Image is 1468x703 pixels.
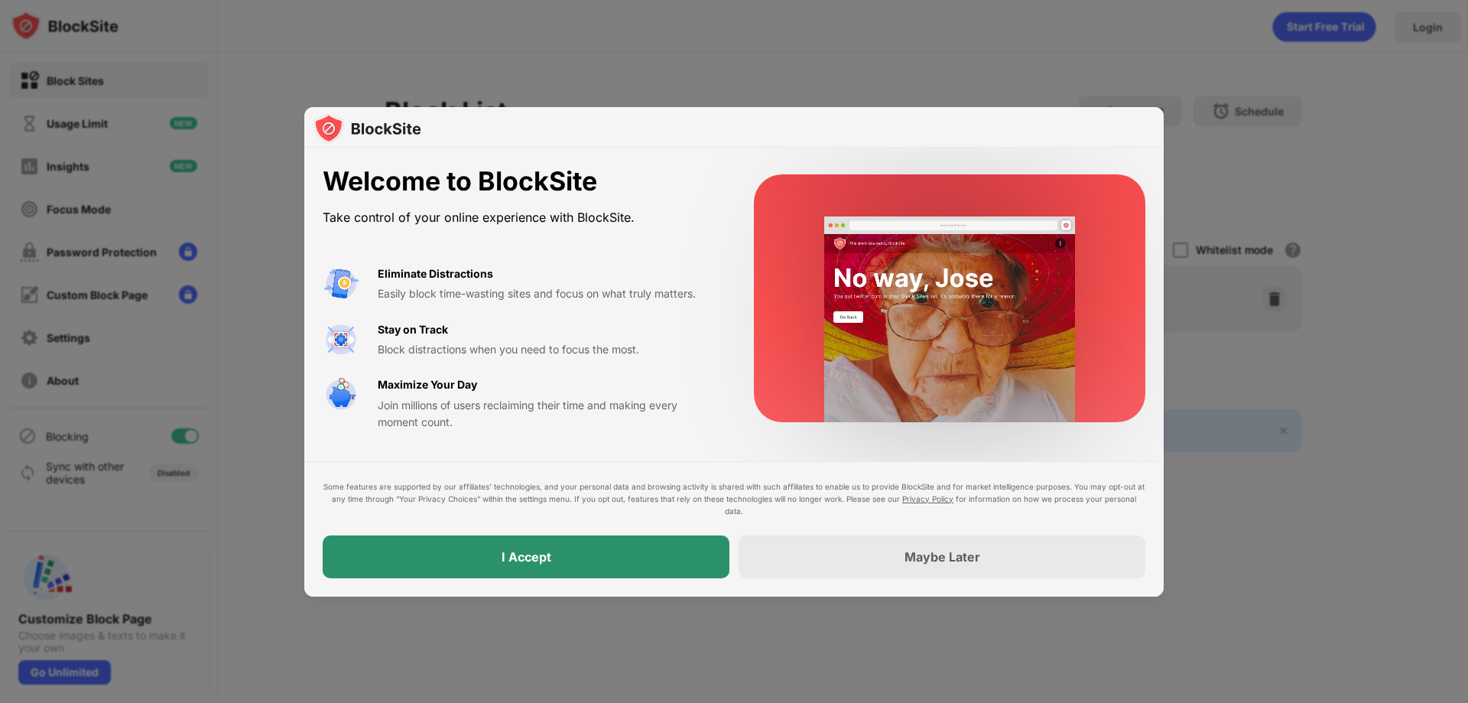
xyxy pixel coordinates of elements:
[502,549,551,565] div: I Accept
[323,376,359,413] img: value-safe-time.svg
[378,265,493,282] div: Eliminate Distractions
[905,549,980,565] div: Maybe Later
[323,265,359,302] img: value-avoid-distractions.svg
[378,321,448,338] div: Stay on Track
[378,285,717,302] div: Easily block time-wasting sites and focus on what truly matters.
[902,494,953,503] a: Privacy Policy
[313,113,421,144] img: logo-blocksite.svg
[378,341,717,358] div: Block distractions when you need to focus the most.
[323,321,359,358] img: value-focus.svg
[378,376,477,393] div: Maximize Your Day
[378,397,717,431] div: Join millions of users reclaiming their time and making every moment count.
[323,207,717,229] div: Take control of your online experience with BlockSite.
[323,166,717,197] div: Welcome to BlockSite
[323,480,1145,517] div: Some features are supported by our affiliates’ technologies, and your personal data and browsing ...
